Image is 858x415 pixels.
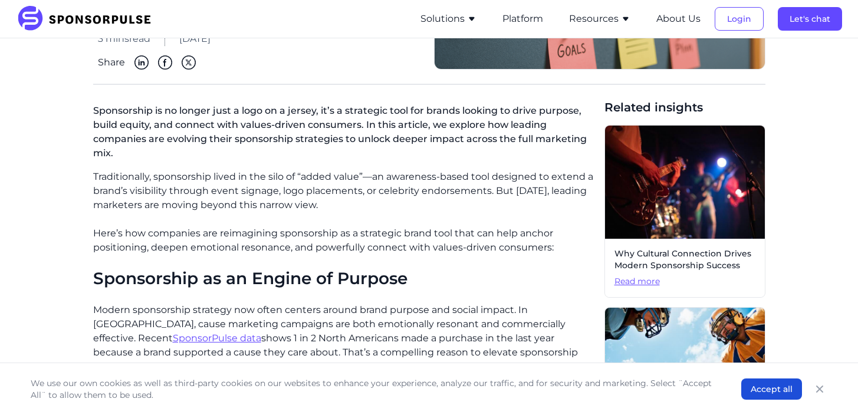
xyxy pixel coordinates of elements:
[93,170,595,212] p: Traditionally, sponsorship lived in the silo of “added value”—an awareness-based tool designed to...
[502,12,543,26] button: Platform
[778,7,842,31] button: Let's chat
[656,14,701,24] a: About Us
[778,14,842,24] a: Let's chat
[93,303,595,374] p: Modern sponsorship strategy now often centers around brand purpose and social impact. In [GEOGRAP...
[17,6,160,32] img: SponsorPulse
[614,248,755,271] span: Why Cultural Connection Drives Modern Sponsorship Success
[173,332,261,344] a: SponsorPulse data
[98,55,125,70] span: Share
[799,358,858,415] iframe: Chat Widget
[93,269,595,289] h2: Sponsorship as an Engine of Purpose
[604,99,765,116] span: Related insights
[656,12,701,26] button: About Us
[93,99,595,170] p: Sponsorship is no longer just a logo on a jersey, it’s a strategic tool for brands looking to dri...
[182,55,196,70] img: Twitter
[715,7,764,31] button: Login
[741,378,802,400] button: Accept all
[134,55,149,70] img: Linkedin
[158,55,172,70] img: Facebook
[420,12,476,26] button: Solutions
[98,32,150,46] span: 3 mins read
[715,14,764,24] a: Login
[93,226,595,255] p: Here’s how companies are reimagining sponsorship as a strategic brand tool that can help anchor p...
[179,32,211,46] span: [DATE]
[604,125,765,298] a: Why Cultural Connection Drives Modern Sponsorship SuccessRead more
[569,12,630,26] button: Resources
[614,276,755,288] span: Read more
[605,126,765,239] img: Neza Dolmo courtesy of Unsplash
[502,14,543,24] a: Platform
[31,377,718,401] p: We use our own cookies as well as third-party cookies on our websites to enhance your experience,...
